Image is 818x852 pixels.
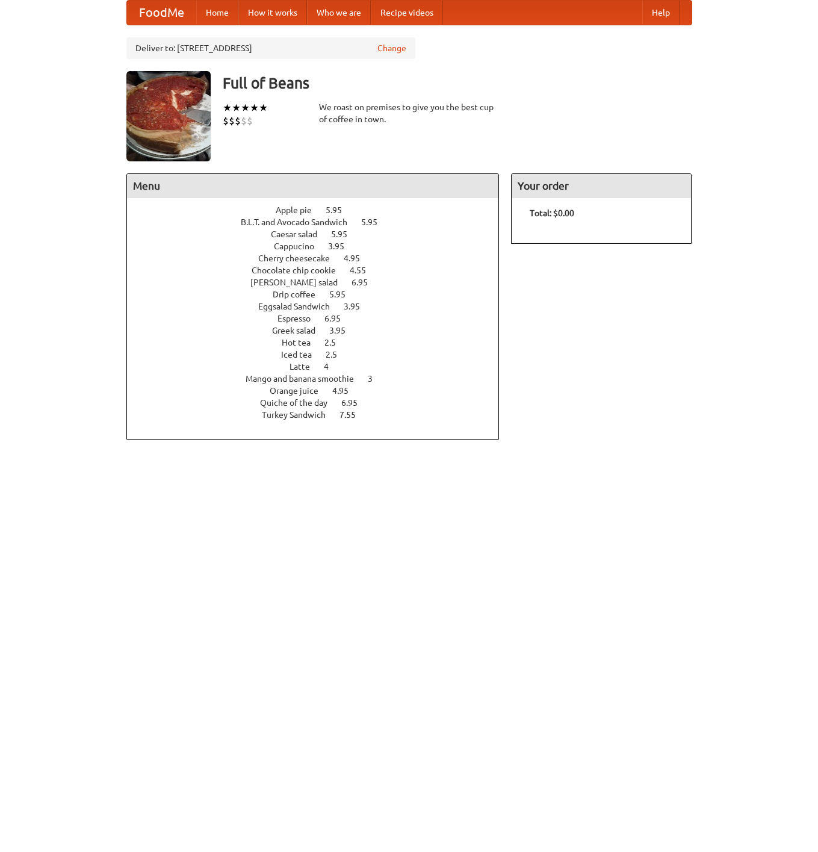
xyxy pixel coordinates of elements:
a: Cherry cheesecake 4.95 [258,253,382,263]
span: 5.95 [326,205,354,215]
a: Who we are [307,1,371,25]
b: Total: $0.00 [530,208,574,218]
span: 2.5 [324,338,348,347]
span: Drip coffee [273,290,327,299]
div: Deliver to: [STREET_ADDRESS] [126,37,415,59]
img: angular.jpg [126,71,211,161]
span: B.L.T. and Avocado Sandwich [241,217,359,227]
a: Change [377,42,406,54]
h4: Your order [512,174,691,198]
span: Caesar salad [271,229,329,239]
span: Latte [290,362,322,372]
li: ★ [232,101,241,114]
li: $ [223,114,229,128]
span: 4.95 [344,253,372,263]
span: Cappucino [274,241,326,251]
a: How it works [238,1,307,25]
li: $ [235,114,241,128]
span: 4.95 [332,386,361,396]
span: 4.55 [350,266,378,275]
li: $ [247,114,253,128]
a: FoodMe [127,1,196,25]
li: ★ [223,101,232,114]
span: 3 [368,374,385,384]
span: 2.5 [326,350,349,359]
a: Recipe videos [371,1,443,25]
h3: Full of Beans [223,71,692,95]
span: Mango and banana smoothie [246,374,366,384]
span: Cherry cheesecake [258,253,342,263]
a: Home [196,1,238,25]
a: Mango and banana smoothie 3 [246,374,395,384]
a: [PERSON_NAME] salad 6.95 [250,278,390,287]
a: Orange juice 4.95 [270,386,371,396]
a: Cappucino 3.95 [274,241,367,251]
a: Turkey Sandwich 7.55 [262,410,378,420]
a: Drip coffee 5.95 [273,290,368,299]
span: Chocolate chip cookie [252,266,348,275]
a: Chocolate chip cookie 4.55 [252,266,388,275]
span: 3.95 [329,326,358,335]
a: Greek salad 3.95 [272,326,368,335]
a: Espresso 6.95 [277,314,363,323]
span: Hot tea [282,338,323,347]
a: Latte 4 [290,362,351,372]
span: 6.95 [352,278,380,287]
span: Orange juice [270,386,330,396]
li: $ [241,114,247,128]
span: Greek salad [272,326,327,335]
span: 3.95 [328,241,356,251]
span: 4 [324,362,341,372]
a: Help [642,1,680,25]
span: Apple pie [276,205,324,215]
h4: Menu [127,174,499,198]
a: B.L.T. and Avocado Sandwich 5.95 [241,217,400,227]
span: 7.55 [339,410,368,420]
span: 5.95 [329,290,358,299]
li: $ [229,114,235,128]
a: Quiche of the day 6.95 [260,398,380,408]
li: ★ [241,101,250,114]
li: ★ [259,101,268,114]
a: Apple pie 5.95 [276,205,364,215]
span: [PERSON_NAME] salad [250,278,350,287]
span: Eggsalad Sandwich [258,302,342,311]
li: ★ [250,101,259,114]
span: 5.95 [361,217,389,227]
span: Iced tea [281,350,324,359]
span: Turkey Sandwich [262,410,338,420]
a: Iced tea 2.5 [281,350,359,359]
div: We roast on premises to give you the best cup of coffee in town. [319,101,500,125]
a: Caesar salad 5.95 [271,229,370,239]
span: 3.95 [344,302,372,311]
span: 6.95 [341,398,370,408]
span: Espresso [277,314,323,323]
a: Eggsalad Sandwich 3.95 [258,302,382,311]
span: 5.95 [331,229,359,239]
span: Quiche of the day [260,398,339,408]
span: 6.95 [324,314,353,323]
a: Hot tea 2.5 [282,338,358,347]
